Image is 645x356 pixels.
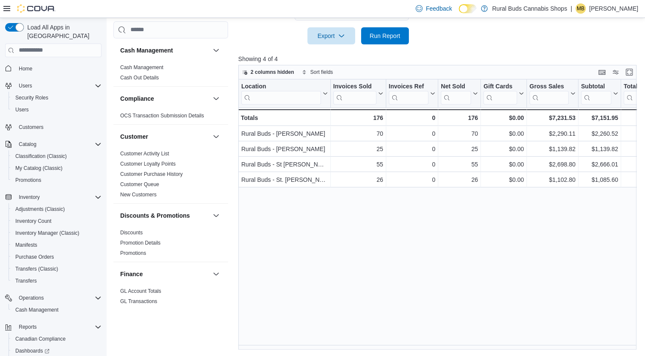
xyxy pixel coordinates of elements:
button: Users [15,81,35,91]
span: OCS Transaction Submission Details [120,112,204,119]
a: Discounts [120,230,143,236]
button: Operations [15,293,47,303]
button: Cash Management [120,46,209,55]
button: Enter fullscreen [624,67,634,77]
a: GL Transactions [120,298,157,304]
span: Home [19,65,32,72]
button: Classification (Classic) [9,150,105,162]
div: Invoices Ref [389,82,428,104]
div: $0.00 [483,144,524,154]
a: New Customers [120,192,156,198]
button: Purchase Orders [9,251,105,263]
button: Adjustments (Classic) [9,203,105,215]
button: Transfers [9,275,105,287]
div: Gift Card Sales [483,82,517,104]
button: Gift Cards [483,82,524,104]
a: Purchase Orders [12,252,58,262]
div: Rural Buds - St. [PERSON_NAME] [241,175,328,185]
a: Manifests [12,240,40,250]
button: Finance [120,270,209,278]
button: Keyboard shortcuts [597,67,607,77]
div: Net Sold [441,82,471,90]
span: Customer Activity List [120,150,169,157]
span: Security Roles [12,93,101,103]
button: Inventory [15,192,43,202]
div: Finance [113,286,228,310]
h3: Finance [120,270,143,278]
span: Discounts [120,229,143,236]
div: Customer [113,149,228,203]
span: Users [12,105,101,115]
button: Canadian Compliance [9,333,105,345]
div: $0.00 [483,128,524,139]
span: Dashboards [15,347,49,354]
span: Inventory Count [12,216,101,226]
span: Inventory [15,192,101,202]
div: $0.00 [483,175,524,185]
span: Transfers [15,277,37,284]
span: Promotions [15,177,41,184]
span: Customer Loyalty Points [120,160,176,167]
div: Discounts & Promotions [113,228,228,262]
a: Adjustments (Classic) [12,204,68,214]
button: Operations [2,292,105,304]
p: [PERSON_NAME] [589,3,638,14]
button: Catalog [2,138,105,150]
span: MB [577,3,584,14]
span: Users [15,106,29,113]
button: Discounts & Promotions [211,210,221,221]
a: Cash Management [120,64,163,70]
a: Security Roles [12,93,52,103]
a: Customer Purchase History [120,171,183,177]
span: Security Roles [15,94,48,101]
button: Security Roles [9,92,105,104]
p: Showing 4 of 4 [238,55,641,63]
button: Display options [610,67,621,77]
button: 2 columns hidden [239,67,298,77]
div: Gift Cards [483,82,517,90]
a: GL Account Totals [120,288,161,294]
a: Customer Queue [120,181,159,187]
span: Customers [15,122,101,132]
div: 26 [441,175,478,185]
div: $7,151.95 [581,113,618,123]
div: Rural Buds - St [PERSON_NAME] [241,159,328,169]
button: Location [241,82,328,104]
div: $0.00 [483,159,524,169]
span: Reports [19,324,37,330]
div: 176 [441,113,478,123]
button: Compliance [120,94,209,103]
h3: Discounts & Promotions [120,211,190,220]
span: Transfers (Classic) [12,264,101,274]
button: Users [9,104,105,116]
a: Customers [15,122,47,132]
button: Users [2,80,105,92]
span: Purchase Orders [15,254,54,260]
a: OCS Transaction Submission Details [120,113,204,119]
button: Inventory [2,191,105,203]
a: Inventory Manager (Classic) [12,228,83,238]
button: Cash Management [211,45,221,55]
span: Manifests [15,242,37,248]
div: 25 [441,144,478,154]
span: Catalog [15,139,101,149]
a: Promotions [120,250,146,256]
p: Rural Buds Cannabis Shops [492,3,567,14]
a: Promotions [12,175,45,185]
h3: Customer [120,132,148,141]
a: Customer Loyalty Points [120,161,176,167]
span: New Customers [120,191,156,198]
button: Home [2,62,105,75]
div: $1,102.80 [529,175,576,185]
span: Adjustments (Classic) [15,206,65,213]
button: Export [307,27,355,44]
div: $1,139.82 [529,144,576,154]
div: Gross Sales [529,82,569,104]
div: Cash Management [113,62,228,86]
button: Promotions [9,174,105,186]
img: Cova [17,4,55,13]
button: Discounts & Promotions [120,211,209,220]
div: $1,085.60 [581,175,618,185]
